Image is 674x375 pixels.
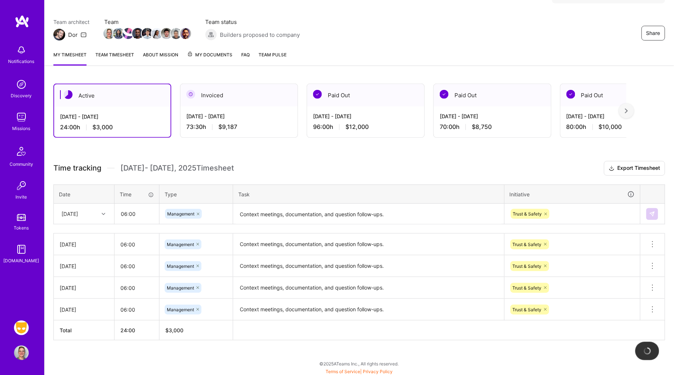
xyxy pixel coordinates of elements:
[17,214,26,221] img: tokens
[234,234,503,255] textarea: Context meetings, documentation, and question follow-ups.
[14,320,29,335] img: Grindr: Product & Marketing
[44,354,674,373] div: © 2025 ATeams Inc., All rights reserved.
[205,18,300,26] span: Team status
[53,18,89,26] span: Team architect
[326,369,393,374] span: |
[241,51,250,66] a: FAQ
[220,31,300,39] span: Builders proposed to company
[68,31,78,39] div: Dor
[103,28,115,39] img: Team Member Avatar
[162,27,171,40] a: Team Member Avatar
[186,112,292,120] div: [DATE] - [DATE]
[259,51,287,66] a: Team Pulse
[513,263,542,269] span: Trust & Safety
[363,369,393,374] a: Privacy Policy
[218,123,237,131] span: $9,187
[54,320,115,340] th: Total
[123,28,134,39] img: Team Member Avatar
[113,28,124,39] img: Team Member Avatar
[53,164,101,173] span: Time tracking
[161,28,172,39] img: Team Member Avatar
[8,57,35,65] div: Notifications
[566,112,672,120] div: [DATE] - [DATE]
[434,84,551,106] div: Paid Out
[115,256,159,276] input: HH:MM
[646,208,659,220] div: null
[566,123,672,131] div: 80:00 h
[60,306,108,313] div: [DATE]
[14,178,29,193] img: Invite
[510,190,635,199] div: Initiative
[513,242,542,247] span: Trust & Safety
[60,284,108,292] div: [DATE]
[114,27,123,40] a: Team Member Avatar
[167,307,194,312] span: Management
[187,51,232,59] span: My Documents
[120,190,154,198] div: Time
[14,224,29,232] div: Tokens
[143,27,152,40] a: Team Member Avatar
[313,123,418,131] div: 96:00 h
[13,143,30,160] img: Community
[142,28,153,39] img: Team Member Avatar
[307,84,424,106] div: Paid Out
[234,278,503,298] textarea: Context meetings, documentation, and question follow-ups.
[181,27,190,40] a: Team Member Avatar
[513,285,542,291] span: Trust & Safety
[233,185,505,204] th: Task
[326,369,360,374] a: Terms of Service
[472,123,492,131] span: $8,750
[152,27,162,40] a: Team Member Avatar
[625,108,628,113] img: right
[53,51,87,66] a: My timesheet
[167,242,194,247] span: Management
[643,346,652,355] img: loading
[14,77,29,92] img: discovery
[115,320,159,340] th: 24:00
[440,123,545,131] div: 70:00 h
[14,346,29,360] img: User Avatar
[92,123,113,131] span: $3,000
[15,15,29,28] img: logo
[313,112,418,120] div: [DATE] - [DATE]
[167,285,194,291] span: Management
[60,241,108,248] div: [DATE]
[345,123,369,131] span: $12,000
[609,165,615,172] i: icon Download
[12,346,31,360] a: User Avatar
[259,52,287,57] span: Team Pulse
[205,29,217,41] img: Builders proposed to company
[143,51,178,66] a: About Mission
[187,51,232,66] a: My Documents
[513,211,542,217] span: Trust & Safety
[95,51,134,66] a: Team timesheet
[115,278,159,298] input: HH:MM
[11,92,32,99] div: Discovery
[4,257,39,264] div: [DOMAIN_NAME]
[13,125,31,132] div: Missions
[513,307,542,312] span: Trust & Safety
[642,26,665,41] button: Share
[54,185,115,204] th: Date
[649,211,655,217] img: Submit
[123,27,133,40] a: Team Member Avatar
[171,27,181,40] a: Team Member Avatar
[102,212,105,216] i: icon Chevron
[159,185,233,204] th: Type
[12,320,31,335] a: Grindr: Product & Marketing
[599,123,622,131] span: $10,000
[60,123,165,131] div: 24:00 h
[440,90,449,99] img: Paid Out
[171,28,182,39] img: Team Member Avatar
[165,327,183,333] span: $ 3,000
[14,110,29,125] img: teamwork
[234,299,503,320] textarea: Context meetings, documentation, and question follow-ups.
[646,29,660,37] span: Share
[115,235,159,254] input: HH:MM
[180,28,191,39] img: Team Member Avatar
[16,193,27,201] div: Invite
[14,242,29,257] img: guide book
[186,90,195,99] img: Invoiced
[167,263,194,269] span: Management
[62,210,78,218] div: [DATE]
